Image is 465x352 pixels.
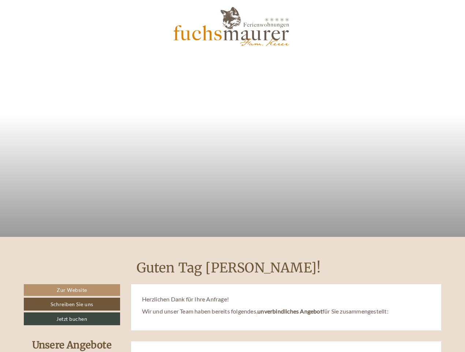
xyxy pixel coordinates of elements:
[257,308,323,315] span: unverbindliches Angebot
[142,295,431,304] p: Herzlichen Dank für Ihre Anfrage!
[24,338,120,352] div: Unsere Angebote
[137,261,321,275] h1: Guten Tag [PERSON_NAME]!
[142,307,431,316] p: Wir und unser Team haben bereits folgendes, für Sie zusammengestellt:
[24,284,120,296] a: Zur Website
[24,298,120,311] a: Schreiben Sie uns
[24,312,120,325] a: Jetzt buchen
